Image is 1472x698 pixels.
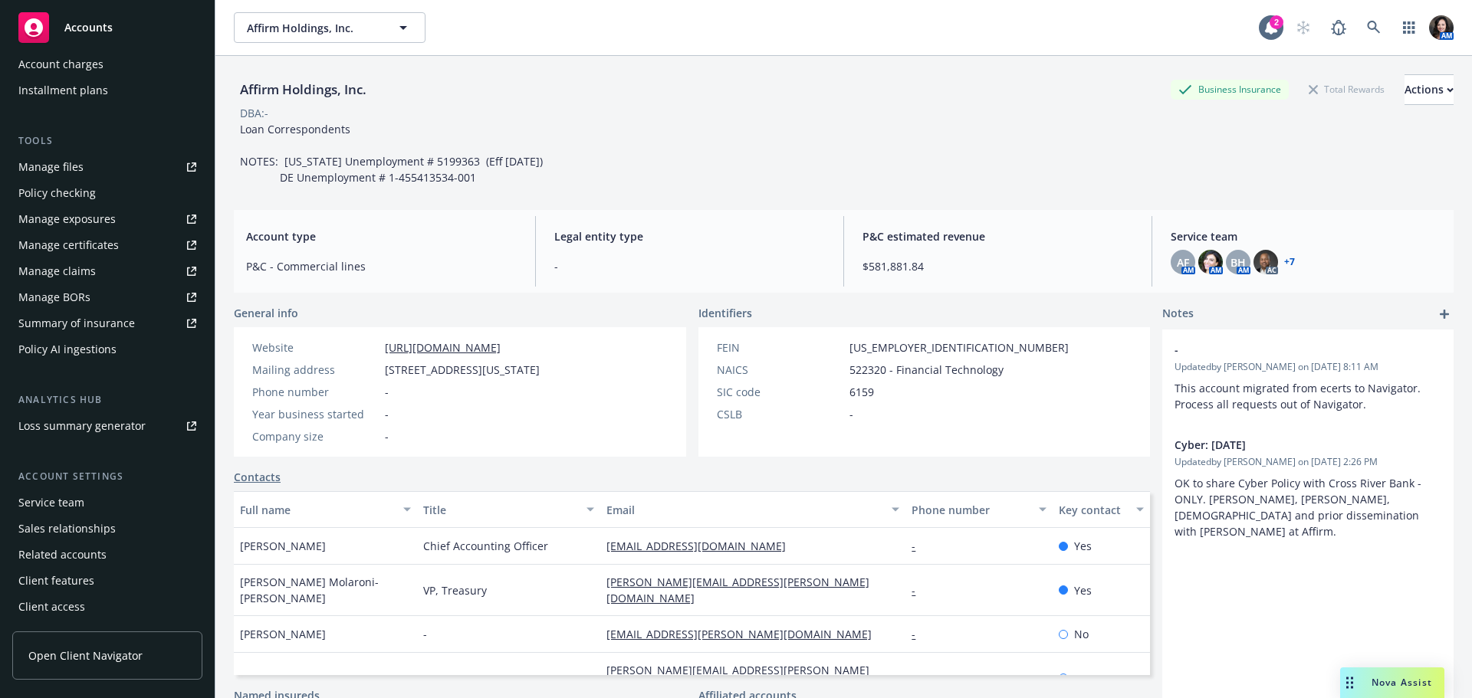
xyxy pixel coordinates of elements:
[1175,455,1441,469] span: Updated by [PERSON_NAME] on [DATE] 2:26 PM
[18,490,84,515] div: Service team
[423,626,427,642] span: -
[1074,582,1092,598] span: Yes
[1284,257,1295,267] a: +7
[18,569,94,593] div: Client features
[1162,424,1454,552] div: Cyber: [DATE]Updatedby [PERSON_NAME] on [DATE] 2:26 PMOK to share Cyber Policy with Cross River B...
[252,384,379,400] div: Phone number
[717,339,843,356] div: FEIN
[600,491,905,528] button: Email
[1253,250,1278,274] img: photo
[1074,538,1092,554] span: Yes
[1175,476,1424,539] span: OK to share Cyber Policy with Cross River Bank - ONLY. [PERSON_NAME], [PERSON_NAME], [DEMOGRAPHIC...
[1175,381,1424,411] span: This account migrated from ecerts to Navigator. Process all requests out of Navigator.
[606,663,869,693] a: [PERSON_NAME][EMAIL_ADDRESS][PERSON_NAME][DOMAIN_NAME]
[240,626,326,642] span: [PERSON_NAME]
[18,516,116,541] div: Sales relationships
[18,207,116,231] div: Manage exposures
[863,228,1133,244] span: P&C estimated revenue
[606,539,798,553] a: [EMAIL_ADDRESS][DOMAIN_NAME]
[863,258,1133,274] span: $581,881.84
[12,181,202,205] a: Policy checking
[12,392,202,408] div: Analytics hub
[1171,80,1289,99] div: Business Insurance
[1359,12,1389,43] a: Search
[1074,626,1089,642] span: No
[849,406,853,422] span: -
[849,362,1004,378] span: 522320 - Financial Technology
[1162,305,1194,323] span: Notes
[1175,342,1401,358] span: -
[18,311,135,336] div: Summary of insurance
[423,670,427,687] span: -
[1053,491,1150,528] button: Key contact
[12,490,202,515] a: Service team
[12,207,202,231] a: Manage exposures
[1429,15,1454,40] img: photo
[698,305,752,321] span: Identifiers
[12,542,202,567] a: Related accounts
[1394,12,1424,43] a: Switch app
[1435,305,1454,323] a: add
[12,6,202,49] a: Accounts
[1340,667,1359,698] div: Drag to move
[912,671,928,686] a: -
[18,52,103,77] div: Account charges
[252,339,379,356] div: Website
[18,285,90,310] div: Manage BORs
[28,647,143,664] span: Open Client Navigator
[385,406,389,422] span: -
[385,362,540,378] span: [STREET_ADDRESS][US_STATE]
[1177,254,1189,270] span: AF
[1270,15,1283,29] div: 2
[606,627,884,641] a: [EMAIL_ADDRESS][PERSON_NAME][DOMAIN_NAME]
[1323,12,1354,43] a: Report a Bug
[1198,250,1223,274] img: photo
[18,337,117,362] div: Policy AI ingestions
[12,311,202,336] a: Summary of insurance
[905,491,1052,528] button: Phone number
[12,259,202,283] a: Manage claims
[234,12,426,43] button: Affirm Holdings, Inc.
[252,428,379,444] div: Company size
[240,122,543,185] span: Loan Correspondents NOTES: [US_STATE] Unemployment # 5199363 (Eff [DATE]) DE Unemployment # 1-455...
[246,228,517,244] span: Account type
[18,414,146,438] div: Loss summary generator
[234,80,373,100] div: Affirm Holdings, Inc.
[246,258,517,274] span: P&C - Commercial lines
[18,595,85,619] div: Client access
[12,78,202,103] a: Installment plans
[1372,676,1432,689] span: Nova Assist
[247,20,379,36] span: Affirm Holdings, Inc.
[1074,670,1089,687] span: No
[912,502,1029,518] div: Phone number
[717,384,843,400] div: SIC code
[385,384,389,400] span: -
[252,406,379,422] div: Year business started
[12,155,202,179] a: Manage files
[423,538,548,554] span: Chief Accounting Officer
[912,627,928,641] a: -
[423,582,487,598] span: VP, Treasury
[423,502,577,518] div: Title
[12,52,202,77] a: Account charges
[417,491,600,528] button: Title
[12,595,202,619] a: Client access
[240,502,394,518] div: Full name
[240,105,268,121] div: DBA: -
[385,340,501,355] a: [URL][DOMAIN_NAME]
[12,469,202,484] div: Account settings
[64,21,113,34] span: Accounts
[1288,12,1319,43] a: Start snowing
[18,78,108,103] div: Installment plans
[606,575,869,605] a: [PERSON_NAME][EMAIL_ADDRESS][PERSON_NAME][DOMAIN_NAME]
[554,228,825,244] span: Legal entity type
[1175,437,1401,453] span: Cyber: [DATE]
[717,362,843,378] div: NAICS
[234,469,281,485] a: Contacts
[234,491,417,528] button: Full name
[1171,228,1441,244] span: Service team
[18,155,84,179] div: Manage files
[12,133,202,149] div: Tools
[240,574,411,606] span: [PERSON_NAME] Molaroni-[PERSON_NAME]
